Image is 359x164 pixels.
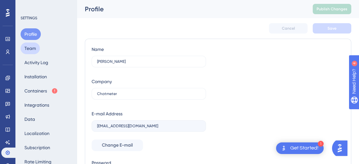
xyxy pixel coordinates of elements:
button: Data [21,113,39,125]
span: Need Help? [15,2,40,9]
div: 1 [318,141,324,147]
span: Change E-mail [102,141,133,149]
div: Profile [85,5,297,14]
button: Profile [21,28,41,40]
div: SETTINGS [21,15,73,21]
button: Subscription [21,142,54,153]
button: Save [313,23,351,34]
div: Name [92,45,104,53]
div: Open Get Started! checklist, remaining modules: 1 [276,142,324,154]
div: Company [92,78,112,85]
button: Installation [21,71,51,82]
button: Containers [21,85,62,97]
input: E-mail Address [97,124,201,128]
input: Name Surname [97,59,198,64]
iframe: UserGuiding AI Assistant Launcher [332,139,351,158]
button: Localization [21,128,53,139]
button: Publish Changes [313,4,351,14]
button: Integrations [21,99,53,111]
div: Get Started! [290,145,319,152]
button: Team [21,43,40,54]
div: 4 [45,3,47,8]
button: Cancel [269,23,308,34]
button: Activity Log [21,57,52,68]
button: Change E-mail [92,140,143,151]
span: Save [328,26,337,31]
input: Company Name [97,92,201,96]
span: Cancel [282,26,295,31]
span: Publish Changes [317,6,347,12]
img: launcher-image-alternative-text [280,144,288,152]
div: E-mail Address [92,110,122,118]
